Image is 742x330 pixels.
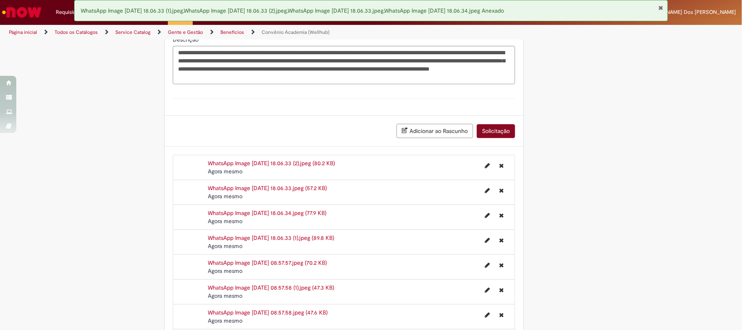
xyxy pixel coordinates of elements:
span: [PERSON_NAME] Dos [PERSON_NAME] [641,9,736,16]
a: WhatsApp Image [DATE] 08.57.58.jpeg (47.6 KB) [208,309,328,316]
a: Benefícios [220,29,244,35]
img: ServiceNow [1,4,43,20]
a: WhatsApp Image [DATE] 18.06.33 (1).jpeg (89.8 KB) [208,234,334,241]
time: 29/08/2025 11:03:55 [208,242,242,250]
time: 29/08/2025 11:03:56 [208,217,242,225]
ul: Trilhas de página [6,25,489,40]
span: Agora mesmo [208,168,242,175]
time: 29/08/2025 11:03:56 [208,168,242,175]
time: 29/08/2025 11:03:56 [208,193,242,200]
button: Fechar Notificação [658,4,663,11]
span: WhatsApp Image [DATE] 18.06.33 (1).jpeg,WhatsApp Image [DATE] 18.06.33 (2).jpeg,WhatsApp Image [D... [81,7,504,14]
span: Agora mesmo [208,217,242,225]
button: Excluir WhatsApp Image 2025-08-28 at 18.06.33 (2).jpeg [494,159,509,172]
button: Excluir WhatsApp Image 2025-08-28 at 18.06.34.jpeg [494,209,509,222]
a: Service Catalog [115,29,150,35]
a: WhatsApp Image [DATE] 18.06.34.jpeg (77.9 KB) [208,209,326,217]
a: WhatsApp Image [DATE] 08.57.57.jpeg (70.2 KB) [208,259,327,266]
button: Editar nome de arquivo WhatsApp Image 2025-08-28 at 18.06.33 (2).jpeg [480,159,495,172]
button: Excluir WhatsApp Image 2025-08-28 at 08.57.57.jpeg [494,259,509,272]
textarea: Descrição [173,46,515,84]
time: 29/08/2025 11:03:40 [208,317,242,324]
time: 29/08/2025 11:03:40 [208,292,242,299]
a: WhatsApp Image [DATE] 18.06.33 (2).jpeg (80.2 KB) [208,159,335,167]
button: Editar nome de arquivo WhatsApp Image 2025-08-28 at 08.57.58 (1).jpeg [480,283,495,297]
button: Adicionar ao Rascunho [396,124,473,138]
a: WhatsApp Image [DATE] 08.57.58 (1).jpeg (47.3 KB) [208,284,334,291]
button: Excluir WhatsApp Image 2025-08-28 at 18.06.33.jpeg [494,184,509,197]
a: Todos os Catálogos [55,29,98,35]
button: Editar nome de arquivo WhatsApp Image 2025-08-28 at 18.06.34.jpeg [480,209,495,222]
button: Excluir WhatsApp Image 2025-08-28 at 18.06.33 (1).jpeg [494,234,509,247]
button: Editar nome de arquivo WhatsApp Image 2025-08-28 at 18.06.33 (1).jpeg [480,234,495,247]
a: Página inicial [9,29,37,35]
span: Agora mesmo [208,267,242,275]
button: Editar nome de arquivo WhatsApp Image 2025-08-28 at 18.06.33.jpeg [480,184,495,197]
a: WhatsApp Image [DATE] 18.06.33.jpeg (57.2 KB) [208,184,327,192]
span: Agora mesmo [208,292,242,299]
span: Requisições [56,8,84,16]
button: Editar nome de arquivo WhatsApp Image 2025-08-28 at 08.57.57.jpeg [480,259,495,272]
button: Editar nome de arquivo WhatsApp Image 2025-08-28 at 08.57.58.jpeg [480,308,495,321]
time: 29/08/2025 11:03:40 [208,267,242,275]
button: Excluir WhatsApp Image 2025-08-28 at 08.57.58 (1).jpeg [494,283,509,297]
span: Agora mesmo [208,242,242,250]
span: Agora mesmo [208,193,242,200]
button: Solicitação [477,124,515,138]
span: Agora mesmo [208,317,242,324]
a: Gente e Gestão [168,29,203,35]
button: Excluir WhatsApp Image 2025-08-28 at 08.57.58.jpeg [494,308,509,321]
span: Descrição [173,36,200,43]
a: Convênio Academia (Wellhub) [262,29,330,35]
